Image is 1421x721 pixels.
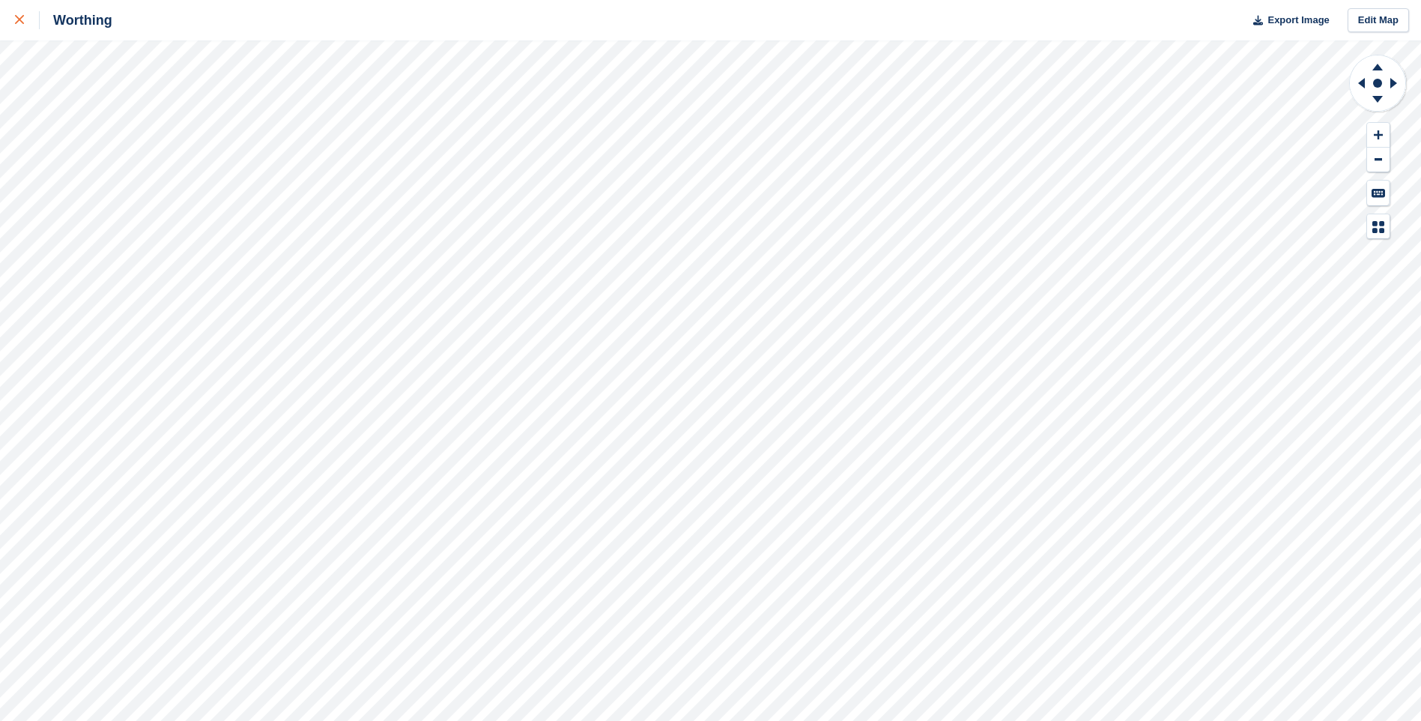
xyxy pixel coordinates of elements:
button: Zoom In [1367,123,1390,148]
div: Worthing [40,11,112,29]
button: Map Legend [1367,214,1390,239]
a: Edit Map [1348,8,1409,33]
span: Export Image [1267,13,1329,28]
button: Keyboard Shortcuts [1367,181,1390,205]
button: Export Image [1244,8,1330,33]
button: Zoom Out [1367,148,1390,172]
